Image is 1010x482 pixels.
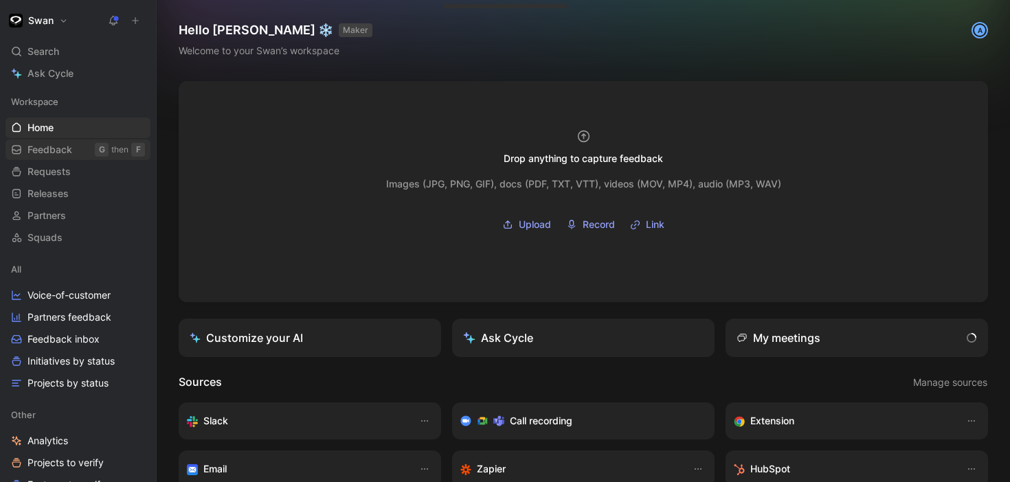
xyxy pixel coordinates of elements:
[179,319,441,357] a: Customize your AI
[5,452,150,473] a: Projects to verify
[5,161,150,182] a: Requests
[5,139,150,160] a: FeedbackGthenF
[5,205,150,226] a: Partners
[203,413,228,429] h3: Slack
[912,374,988,391] button: Manage sources
[187,461,405,477] div: Forward emails to your feedback inbox
[504,150,663,167] div: Drop anything to capture feedback
[179,22,372,38] h1: Hello [PERSON_NAME] ❄️
[497,214,556,235] button: Upload
[27,143,72,157] span: Feedback
[187,413,405,429] div: Sync your partners, send feedback and get updates in Slack
[95,143,109,157] div: G
[973,23,987,37] div: A
[5,373,150,393] a: Projects by status
[9,14,23,27] img: Swan
[5,285,150,306] a: Voice-of-customer
[386,176,781,192] div: Images (JPG, PNG, GIF), docs (PDF, TXT, VTT), videos (MOV, MP4), audio (MP3, WAV)
[5,91,150,112] div: Workspace
[27,332,100,346] span: Feedback inbox
[27,231,63,244] span: Squads
[179,43,372,59] div: Welcome to your Swan’s workspace
[750,413,794,429] h3: Extension
[27,354,115,368] span: Initiatives by status
[463,330,533,346] div: Ask Cycle
[5,63,150,84] a: Ask Cycle
[27,65,74,82] span: Ask Cycle
[11,408,36,422] span: Other
[460,413,695,429] div: Record & transcribe meetings from Zoom, Meet & Teams.
[750,461,790,477] h3: HubSpot
[11,262,21,276] span: All
[5,117,150,138] a: Home
[27,434,68,448] span: Analytics
[190,330,303,346] div: Customize your AI
[339,23,372,37] button: MAKER
[5,404,150,425] div: Other
[5,227,150,248] a: Squads
[27,43,59,60] span: Search
[561,214,620,235] button: Record
[460,461,679,477] div: Capture feedback from thousands of sources with Zapier (survey results, recordings, sheets, etc).
[452,319,715,357] button: Ask Cycle
[625,214,669,235] button: Link
[5,259,150,279] div: All
[519,216,551,233] span: Upload
[5,351,150,371] a: Initiatives by status
[27,209,66,222] span: Partners
[11,95,58,108] span: Workspace
[27,288,111,302] span: Voice-of-customer
[5,329,150,349] a: Feedback inbox
[27,456,104,470] span: Projects to verify
[510,413,572,429] h3: Call recording
[27,187,69,200] span: Releases
[5,41,150,62] div: Search
[5,431,150,451] a: Analytics
[737,330,820,346] div: My meetings
[5,259,150,393] div: AllVoice-of-customerPartners feedbackFeedback inboxInitiatives by statusProjects by status
[203,461,227,477] h3: Email
[27,165,71,179] span: Requests
[5,11,71,30] button: SwanSwan
[5,183,150,204] a: Releases
[477,461,506,477] h3: Zapier
[646,216,664,233] span: Link
[913,374,987,391] span: Manage sources
[179,374,222,391] h2: Sources
[27,121,54,135] span: Home
[111,143,128,157] div: then
[5,307,150,328] a: Partners feedback
[28,14,54,27] h1: Swan
[27,310,111,324] span: Partners feedback
[734,413,952,429] div: Capture feedback from anywhere on the web
[583,216,615,233] span: Record
[131,143,145,157] div: F
[27,376,109,390] span: Projects by status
